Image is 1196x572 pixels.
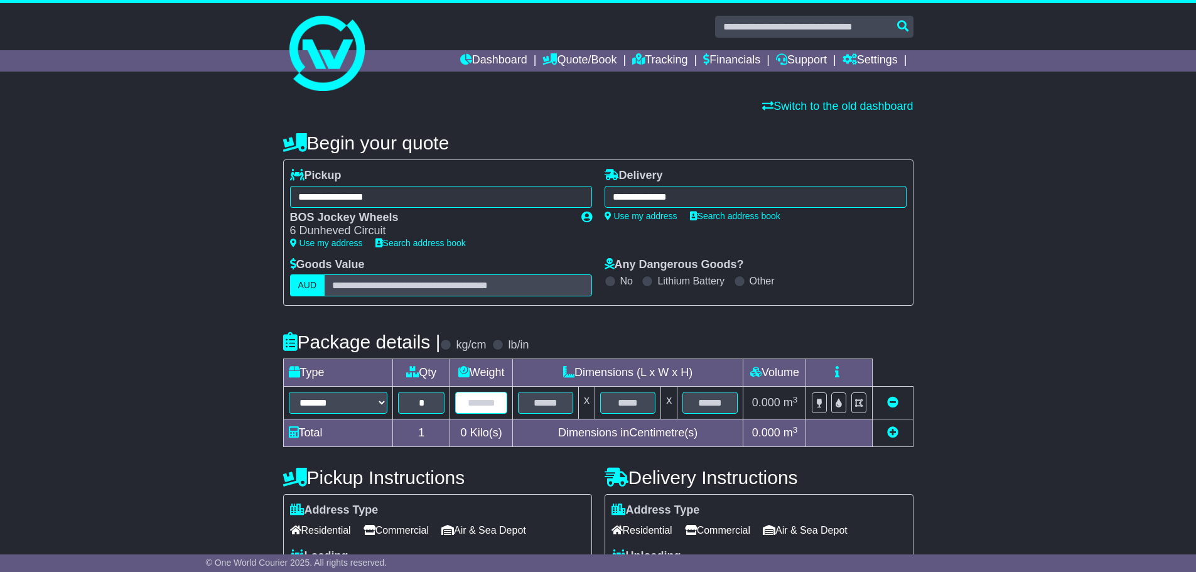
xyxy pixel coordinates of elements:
[290,238,363,248] a: Use my address
[793,395,798,404] sup: 3
[605,467,913,488] h4: Delivery Instructions
[375,238,466,248] a: Search address book
[605,258,744,272] label: Any Dangerous Goods?
[762,100,913,112] a: Switch to the old dashboard
[703,50,760,72] a: Financials
[283,359,393,387] td: Type
[512,419,743,447] td: Dimensions in Centimetre(s)
[290,274,325,296] label: AUD
[290,169,342,183] label: Pickup
[611,549,681,563] label: Unloading
[743,359,806,387] td: Volume
[750,275,775,287] label: Other
[632,50,687,72] a: Tracking
[461,426,467,439] span: 0
[290,521,351,540] span: Residential
[611,504,700,517] label: Address Type
[763,521,848,540] span: Air & Sea Depot
[283,332,441,352] h4: Package details |
[685,521,750,540] span: Commercial
[657,275,725,287] label: Lithium Battery
[450,419,512,447] td: Kilo(s)
[579,387,595,419] td: x
[364,521,429,540] span: Commercial
[752,426,780,439] span: 0.000
[690,211,780,221] a: Search address book
[393,359,450,387] td: Qty
[512,359,743,387] td: Dimensions (L x W x H)
[620,275,633,287] label: No
[605,211,677,221] a: Use my address
[752,396,780,409] span: 0.000
[290,258,365,272] label: Goods Value
[784,396,798,409] span: m
[456,338,486,352] label: kg/cm
[283,419,393,447] td: Total
[776,50,827,72] a: Support
[283,467,592,488] h4: Pickup Instructions
[887,426,898,439] a: Add new item
[508,338,529,352] label: lb/in
[605,169,663,183] label: Delivery
[793,425,798,434] sup: 3
[784,426,798,439] span: m
[611,521,672,540] span: Residential
[290,211,569,225] div: BOS Jockey Wheels
[283,132,913,153] h4: Begin your quote
[206,558,387,568] span: © One World Courier 2025. All rights reserved.
[887,396,898,409] a: Remove this item
[441,521,526,540] span: Air & Sea Depot
[661,387,677,419] td: x
[290,224,569,238] div: 6 Dunheved Circuit
[290,549,348,563] label: Loading
[393,419,450,447] td: 1
[450,359,512,387] td: Weight
[460,50,527,72] a: Dashboard
[843,50,898,72] a: Settings
[542,50,617,72] a: Quote/Book
[290,504,379,517] label: Address Type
